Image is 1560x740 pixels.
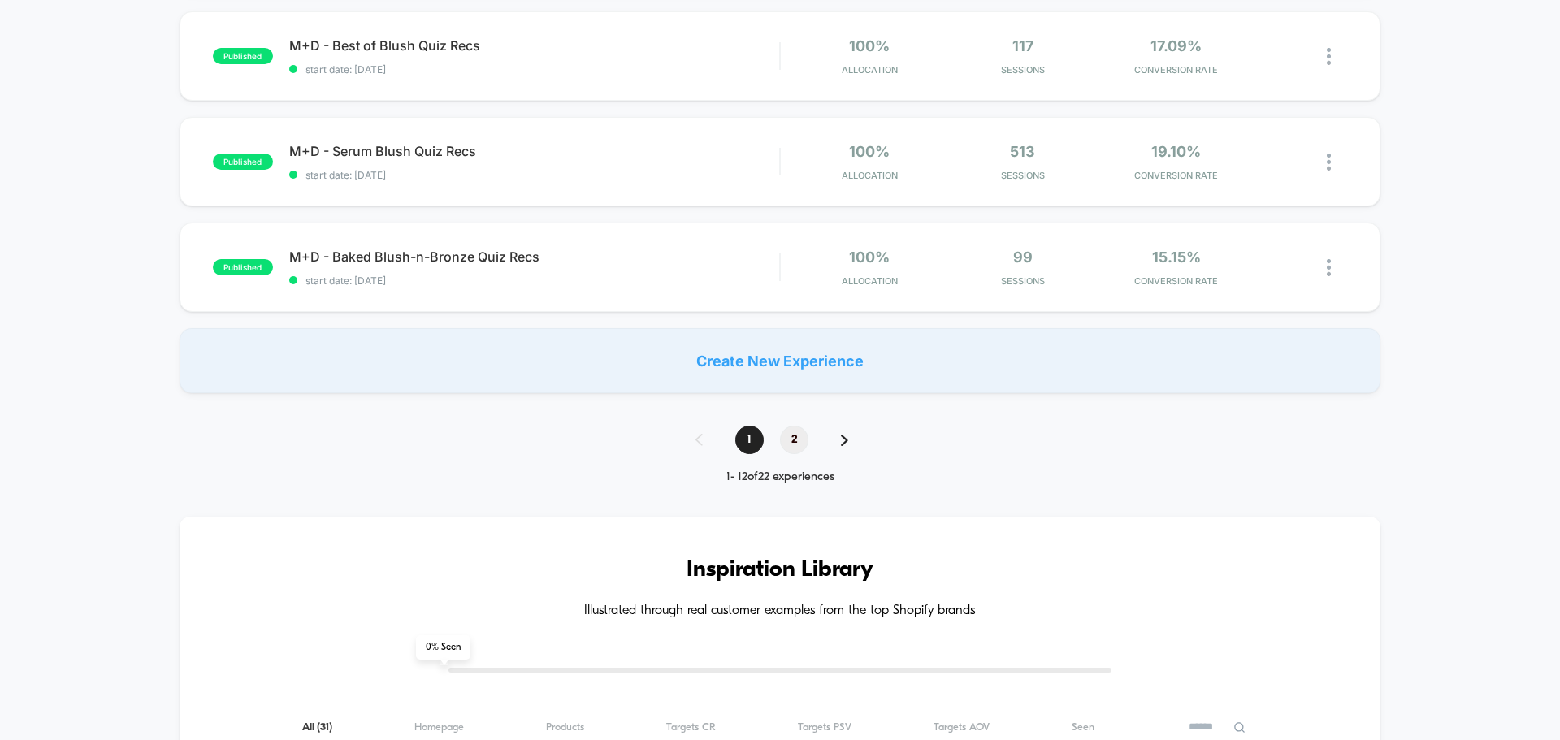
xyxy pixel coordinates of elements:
div: 1 - 12 of 22 experiences [679,470,881,484]
img: pagination forward [841,435,848,446]
span: M+D - Serum Blush Quiz Recs [289,143,779,159]
span: Products [546,721,584,734]
span: 17.09% [1150,37,1202,54]
span: start date: [DATE] [289,63,779,76]
h3: Inspiration Library [228,557,1332,583]
img: close [1327,154,1331,171]
img: close [1327,259,1331,276]
span: Sessions [951,64,1096,76]
span: Targets PSV [798,721,851,734]
span: CONVERSION RATE [1103,64,1249,76]
span: start date: [DATE] [289,169,779,181]
span: CONVERSION RATE [1103,170,1249,181]
span: 100% [849,37,890,54]
span: 0 % Seen [416,635,470,660]
span: Allocation [842,64,898,76]
span: Seen [1072,721,1094,734]
span: 117 [1012,37,1033,54]
span: 15.15% [1152,249,1201,266]
span: Targets CR [666,721,716,734]
span: 99 [1013,249,1033,266]
span: 513 [1010,143,1035,160]
h4: Illustrated through real customer examples from the top Shopify brands [228,604,1332,619]
span: 1 [735,426,764,454]
span: 100% [849,249,890,266]
span: M+D - Best of Blush Quiz Recs [289,37,779,54]
span: start date: [DATE] [289,275,779,287]
span: Sessions [951,275,1096,287]
span: CONVERSION RATE [1103,275,1249,287]
div: Create New Experience [180,328,1380,393]
span: published [213,259,273,275]
span: M+D - Baked Blush-n-Bronze Quiz Recs [289,249,779,265]
span: 19.10% [1151,143,1201,160]
span: published [213,48,273,64]
span: Sessions [951,170,1096,181]
span: Allocation [842,170,898,181]
span: All [302,721,332,734]
span: published [213,154,273,170]
span: Allocation [842,275,898,287]
span: ( 31 ) [317,722,332,733]
span: 2 [780,426,808,454]
span: Targets AOV [934,721,990,734]
img: close [1327,48,1331,65]
span: Homepage [414,721,464,734]
span: 100% [849,143,890,160]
